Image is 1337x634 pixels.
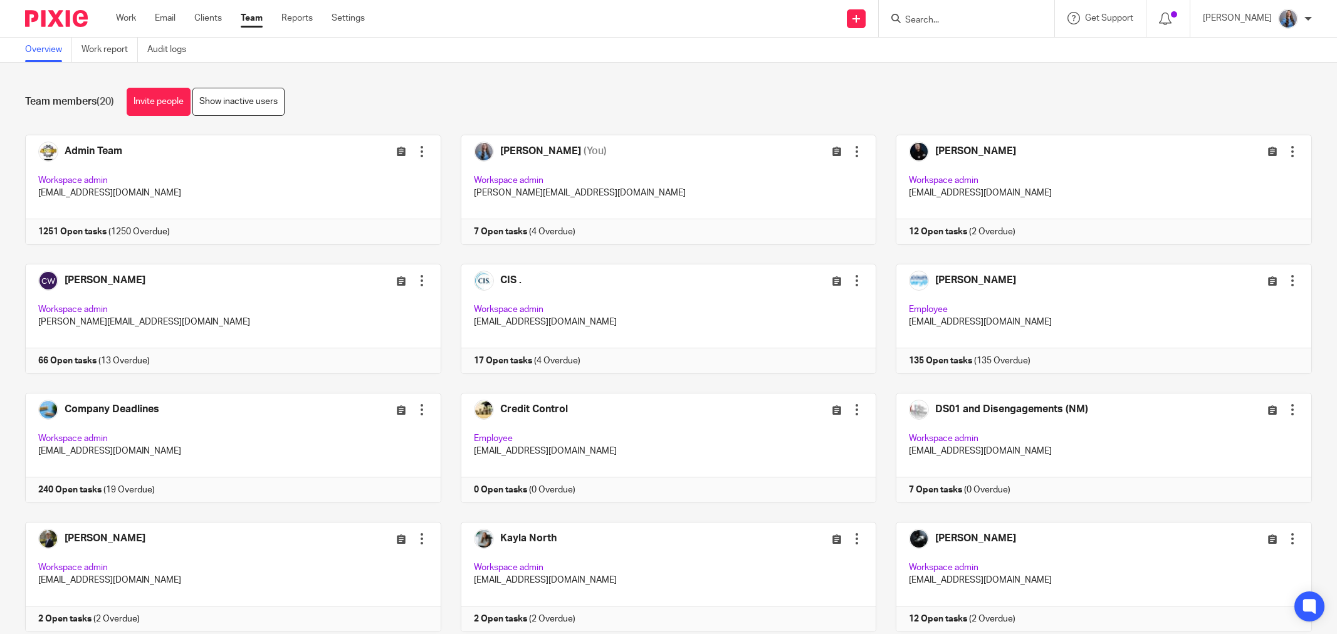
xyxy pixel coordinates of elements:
a: Team [241,12,263,24]
a: Invite people [127,88,191,116]
img: Amanda-scaled.jpg [1278,9,1298,29]
h1: Team members [25,95,114,108]
a: Work report [81,38,138,62]
img: Pixie [25,10,88,27]
span: Get Support [1085,14,1133,23]
span: (20) [97,96,114,107]
a: Show inactive users [192,88,285,116]
input: Search [904,15,1017,26]
a: Overview [25,38,72,62]
a: Work [116,12,136,24]
p: [PERSON_NAME] [1203,12,1272,24]
a: Reports [281,12,313,24]
a: Email [155,12,176,24]
a: Settings [332,12,365,24]
a: Audit logs [147,38,196,62]
a: Clients [194,12,222,24]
